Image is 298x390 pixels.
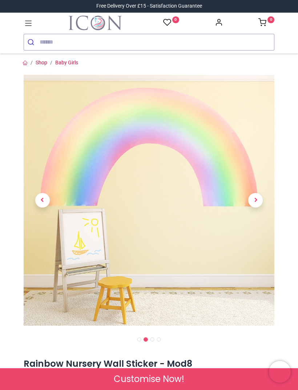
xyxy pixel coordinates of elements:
button: Submit [24,34,40,50]
img: Icon Wall Stickers [69,16,122,30]
a: Previous [24,113,61,288]
a: Shop [36,60,47,65]
a: Logo of Icon Wall Stickers [69,16,122,30]
span: Previous [35,193,50,208]
img: WS-51067-02 [24,75,274,326]
a: Next [237,113,275,288]
span: Customise Now! [114,373,184,385]
div: Free Delivery Over £15 - Satisfaction Guarantee [96,3,202,10]
a: Account Info [215,20,223,26]
a: 0 [258,20,274,26]
h1: Rainbow Nursery Wall Sticker - Mod8 [24,358,274,370]
a: 0 [163,18,179,27]
sup: 0 [172,16,179,23]
span: Next [248,193,263,208]
iframe: Brevo live chat [269,361,291,383]
a: Baby Girls [55,60,78,65]
sup: 0 [267,16,274,23]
